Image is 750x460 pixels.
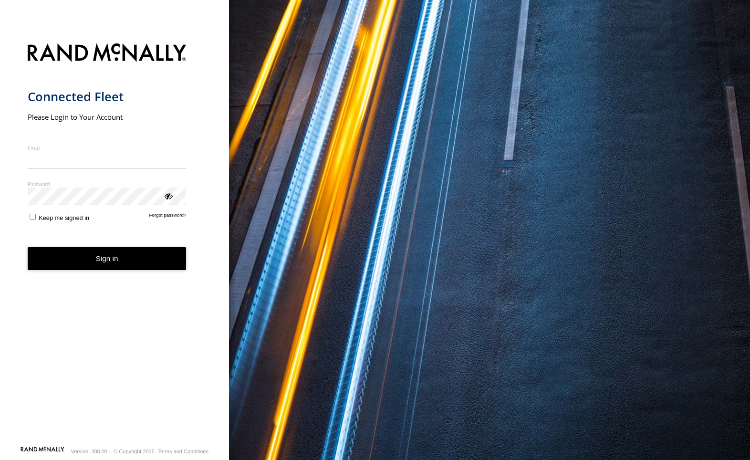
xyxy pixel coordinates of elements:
a: Terms and Conditions [158,449,208,454]
h2: Please Login to Your Account [28,112,187,122]
div: © Copyright 2025 - [114,449,208,454]
input: Keep me signed in [30,214,36,220]
h1: Connected Fleet [28,89,187,105]
button: Sign in [28,247,187,271]
label: Password [28,180,187,188]
form: main [28,38,202,446]
span: Keep me signed in [39,214,89,221]
label: Email [28,145,187,152]
img: Rand McNally [28,42,187,66]
a: Forgot password? [149,212,187,221]
div: Version: 308.00 [71,449,107,454]
a: Visit our Website [21,447,64,456]
div: ViewPassword [163,191,173,200]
